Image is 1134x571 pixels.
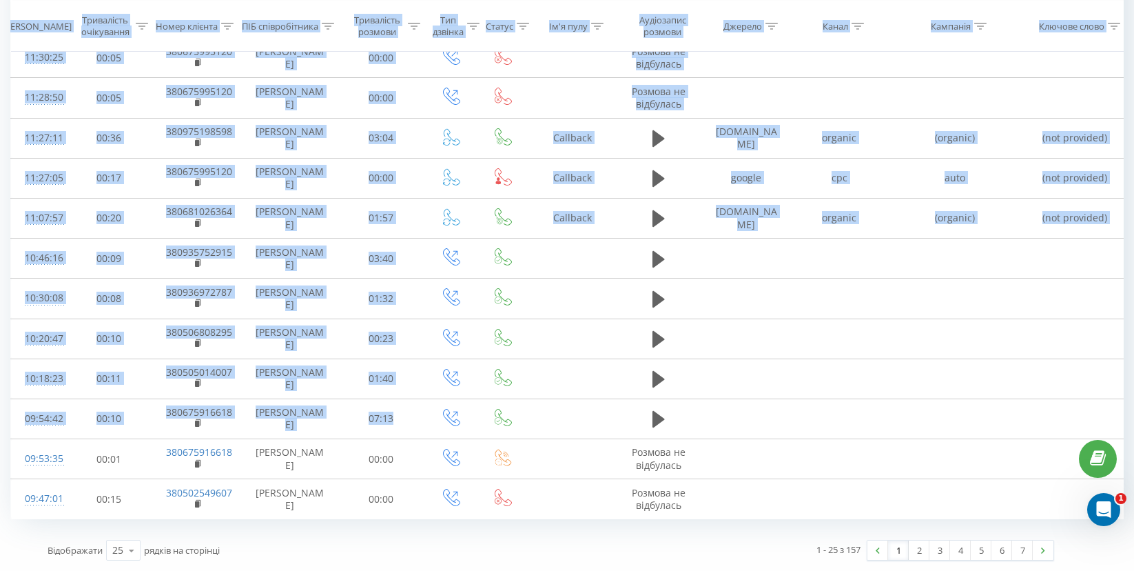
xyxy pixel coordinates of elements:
div: [PERSON_NAME] [2,20,72,32]
td: [PERSON_NAME] [242,479,338,519]
div: Ключове слово [1039,20,1104,32]
div: Тривалість очікування [78,14,132,38]
a: 380936972787 [166,285,232,299]
div: Статус [486,20,513,32]
td: 00:05 [66,38,152,78]
td: auto [886,158,1024,198]
td: 00:10 [66,319,152,359]
span: Розмова не відбулась [632,85,685,110]
td: 01:32 [338,279,424,319]
td: [PERSON_NAME] [242,359,338,399]
td: [PERSON_NAME] [242,158,338,198]
div: 09:47:01 [25,485,52,512]
td: (not provided) [1024,118,1127,158]
td: 00:36 [66,118,152,158]
a: 7 [1012,541,1033,560]
div: Тривалість розмови [350,14,404,38]
td: [PERSON_NAME] [242,399,338,439]
div: 11:30:25 [25,44,52,71]
td: 00:05 [66,78,152,118]
td: organic [793,198,886,238]
td: 00:15 [66,479,152,519]
td: 00:23 [338,319,424,359]
td: Callback [528,198,617,238]
div: 11:27:05 [25,165,52,192]
a: 380681026364 [166,205,232,218]
div: 10:30:08 [25,285,52,312]
a: 4 [950,541,971,560]
td: Callback [528,118,617,158]
div: Джерело [723,20,762,32]
td: [PERSON_NAME] [242,118,338,158]
td: cpc [793,158,886,198]
td: [PERSON_NAME] [242,38,338,78]
div: Тип дзвінка [433,14,464,38]
a: 380675916618 [166,405,232,419]
iframe: Intercom live chat [1087,493,1120,526]
div: Номер клієнта [156,20,218,32]
td: 00:10 [66,399,152,439]
span: Розмова не відбулась [632,445,685,471]
td: 00:01 [66,439,152,479]
span: Розмова не відбулась [632,486,685,512]
td: (organic) [886,118,1024,158]
td: [DOMAIN_NAME] [700,118,793,158]
div: 09:53:35 [25,445,52,472]
div: 10:20:47 [25,325,52,352]
span: Розмова не відбулась [632,45,685,70]
a: 2 [909,541,929,560]
div: Ім'я пулу [549,20,588,32]
td: 00:09 [66,239,152,279]
td: 03:04 [338,118,424,158]
td: 00:00 [338,38,424,78]
a: 380675916618 [166,445,232,459]
td: 03:40 [338,239,424,279]
td: google [700,158,793,198]
div: Аудіозапис розмови [629,14,696,38]
a: 380506808295 [166,325,232,339]
div: Кампанія [931,20,971,32]
td: 00:00 [338,158,424,198]
td: 00:17 [66,158,152,198]
td: (not provided) [1024,198,1127,238]
div: 11:07:57 [25,205,52,232]
a: 380502549607 [166,486,232,499]
div: 1 - 25 з 157 [816,543,860,557]
td: [DOMAIN_NAME] [700,198,793,238]
span: 1 [1115,493,1126,504]
td: [PERSON_NAME] [242,319,338,359]
td: organic [793,118,886,158]
a: 6 [991,541,1012,560]
td: [PERSON_NAME] [242,439,338,479]
div: 10:18:23 [25,365,52,392]
div: 11:27:11 [25,125,52,152]
div: 25 [112,543,123,557]
a: 3 [929,541,950,560]
td: 01:40 [338,359,424,399]
div: 11:28:50 [25,84,52,111]
span: рядків на сторінці [144,544,220,557]
td: 00:00 [338,78,424,118]
td: 00:11 [66,359,152,399]
a: 380505014007 [166,365,232,379]
a: 380675995120 [166,165,232,178]
a: 380675995120 [166,45,232,58]
a: 5 [971,541,991,560]
td: 00:08 [66,279,152,319]
td: [PERSON_NAME] [242,279,338,319]
td: 01:57 [338,198,424,238]
div: 09:54:42 [25,405,52,432]
td: 00:00 [338,479,424,519]
div: 10:46:16 [25,245,52,272]
div: Канал [823,20,848,32]
td: Callback [528,158,617,198]
a: 380675995120 [166,85,232,98]
td: 00:20 [66,198,152,238]
td: (not provided) [1024,158,1127,198]
span: Відображати [48,544,103,557]
a: 1 [888,541,909,560]
td: [PERSON_NAME] [242,198,338,238]
td: (organic) [886,198,1024,238]
td: [PERSON_NAME] [242,239,338,279]
td: 07:13 [338,399,424,439]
